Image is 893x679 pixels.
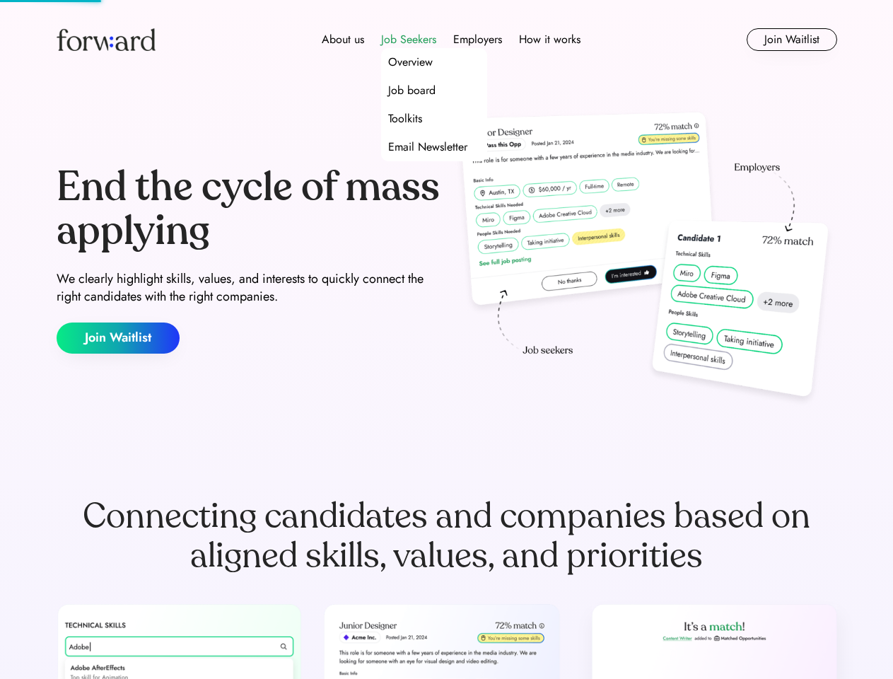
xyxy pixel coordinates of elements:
[57,497,837,576] div: Connecting candidates and companies based on aligned skills, values, and priorities
[519,31,580,48] div: How it works
[747,28,837,51] button: Join Waitlist
[388,82,436,99] div: Job board
[57,323,180,354] button: Join Waitlist
[57,270,441,306] div: We clearly highlight skills, values, and interests to quickly connect the right candidates with t...
[388,110,422,127] div: Toolkits
[388,54,433,71] div: Overview
[381,31,436,48] div: Job Seekers
[57,28,156,51] img: Forward logo
[453,31,502,48] div: Employers
[322,31,364,48] div: About us
[57,166,441,253] div: End the cycle of mass applying
[388,139,467,156] div: Email Newsletter
[453,108,837,412] img: hero-image.png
